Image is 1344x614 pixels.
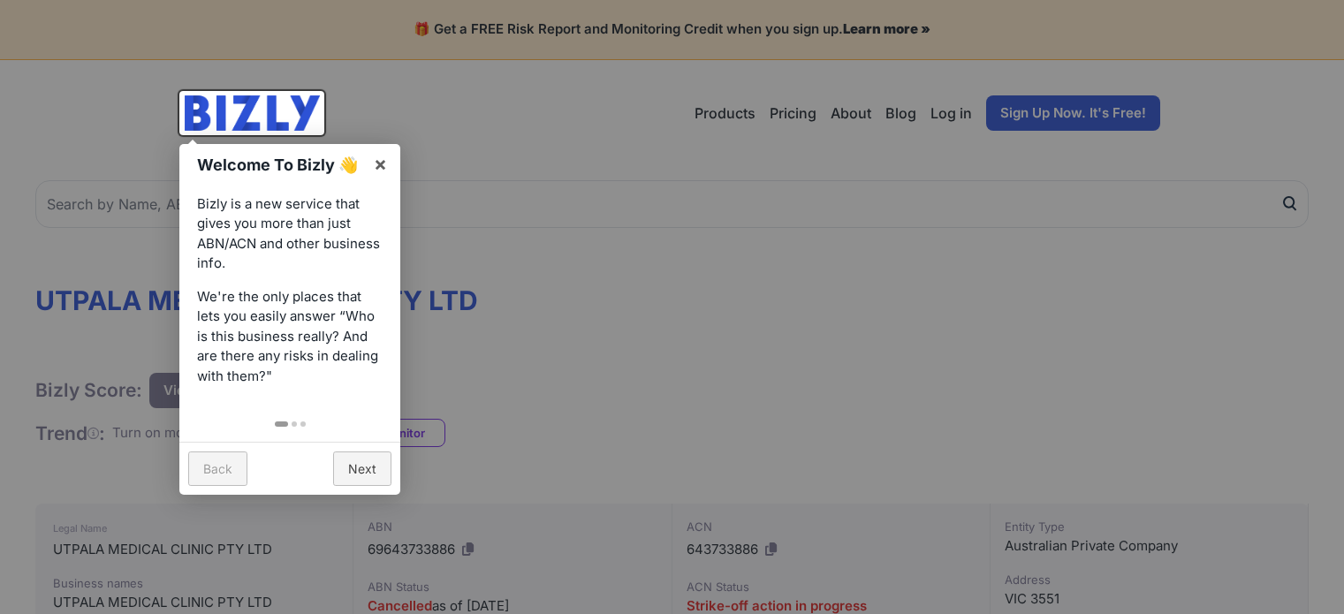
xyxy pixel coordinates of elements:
h1: Welcome To Bizly 👋 [197,153,364,177]
p: Bizly is a new service that gives you more than just ABN/ACN and other business info. [197,194,383,274]
a: Next [333,451,391,486]
a: × [361,144,400,184]
p: We're the only places that lets you easily answer “Who is this business really? And are there any... [197,287,383,387]
a: Back [188,451,247,486]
